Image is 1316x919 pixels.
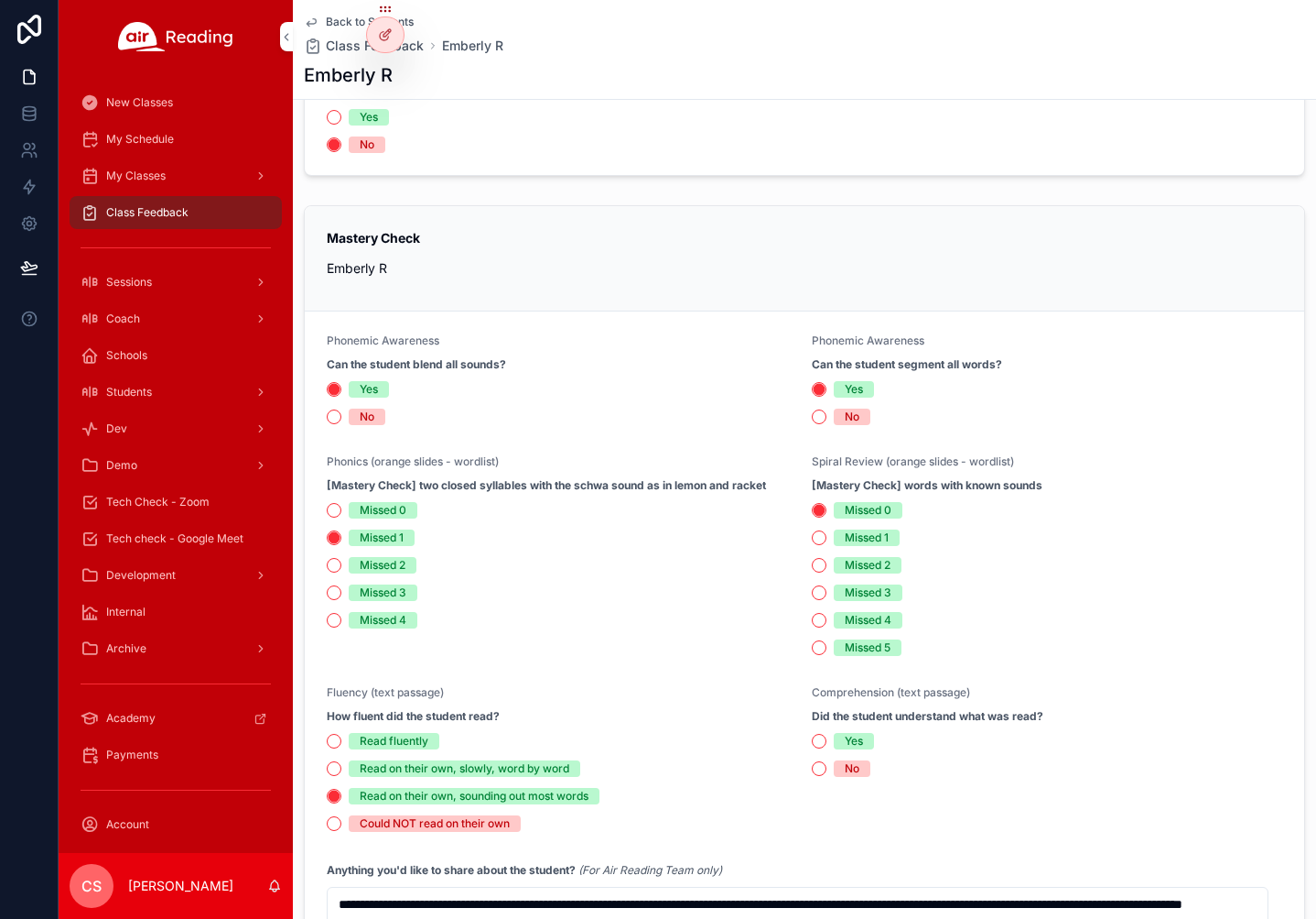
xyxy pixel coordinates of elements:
span: Internal [106,605,146,619]
a: My Schedule [70,123,282,156]
h1: Emberly R [304,62,393,88]
a: New Classes [70,86,282,119]
div: Yes [845,381,863,398]
span: Demo [106,458,137,473]
span: Payments [106,748,158,762]
a: Dev [70,412,282,445]
a: Emberly R [442,37,503,55]
a: Back to Students [304,15,414,29]
span: Tech Check - Zoom [106,495,210,509]
a: Class Feedback [70,196,282,229]
div: Yes [845,733,863,749]
span: Phonemic Awareness [327,334,439,347]
strong: Can the student blend all sounds? [327,357,506,372]
a: Archive [70,632,282,665]
div: Missed 0 [360,502,406,519]
strong: Mastery Check [327,230,420,246]
span: Development [106,568,176,583]
span: Phonemic Awareness [812,334,924,347]
em: (For Air Reading Team only) [578,863,722,877]
a: Tech check - Google Meet [70,522,282,555]
span: Account [106,817,149,832]
div: Missed 3 [360,585,406,601]
span: Sessions [106,275,152,290]
strong: Can the student segment all words? [812,357,1002,372]
p: Emberly R [327,258,1282,278]
span: Comprehension (text passage) [812,685,970,699]
span: Coach [106,312,140,326]
span: My Schedule [106,132,174,147]
div: Yes [360,381,378,398]
strong: [Mastery Check] two closed syllables with the schwa sound as in lemon and racket [327,478,766,493]
a: Payments [70,738,282,771]
span: New Classes [106,95,173,110]
div: No [845,409,859,425]
a: Account [70,808,282,841]
div: No [845,760,859,777]
div: Read on their own, sounding out most words [360,788,588,804]
div: scrollable content [59,73,293,853]
strong: How fluent did the student read? [327,709,500,724]
a: Sessions [70,266,282,299]
span: Phonics (orange slides - wordlist) [327,454,499,468]
div: Missed 2 [845,557,890,574]
a: Schools [70,339,282,372]
a: Class Feedback [304,37,424,55]
strong: [Mastery Check] words with known sounds [812,478,1042,493]
div: Missed 4 [360,612,406,629]
span: Academy [106,711,156,726]
span: Students [106,385,152,399]
div: Missed 4 [845,612,891,629]
img: App logo [118,22,233,51]
a: My Classes [70,159,282,192]
strong: Did the student understand what was read? [812,709,1043,724]
span: My Classes [106,169,166,183]
a: Tech Check - Zoom [70,486,282,519]
div: Missed 1 [845,530,889,546]
span: Schools [106,348,147,363]
a: Demo [70,449,282,482]
div: Missed 3 [845,585,891,601]
a: Students [70,376,282,409]
div: Missed 2 [360,557,405,574]
span: Back to Students [326,15,414,29]
div: Missed 5 [845,640,890,656]
div: Read on their own, slowly, word by word [360,760,569,777]
span: Spiral Review (orange slides - wordlist) [812,454,1014,468]
span: Dev [106,421,127,436]
p: [PERSON_NAME] [128,877,233,895]
span: Archive [106,641,146,656]
div: No [360,137,374,153]
a: Academy [70,702,282,735]
div: Read fluently [360,733,428,749]
a: Coach [70,302,282,335]
div: Yes [360,109,378,126]
span: Class Feedback [106,205,189,220]
strong: Anything you'd like to share about the student? [327,863,576,877]
a: Development [70,559,282,592]
div: Could NOT read on their own [360,815,510,832]
span: Class Feedback [326,37,424,55]
span: Tech check - Google Meet [106,531,243,546]
div: Missed 0 [845,502,891,519]
span: Fluency (text passage) [327,685,444,699]
div: Missed 1 [360,530,404,546]
div: No [360,409,374,425]
a: Internal [70,596,282,629]
span: CS [81,875,102,897]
